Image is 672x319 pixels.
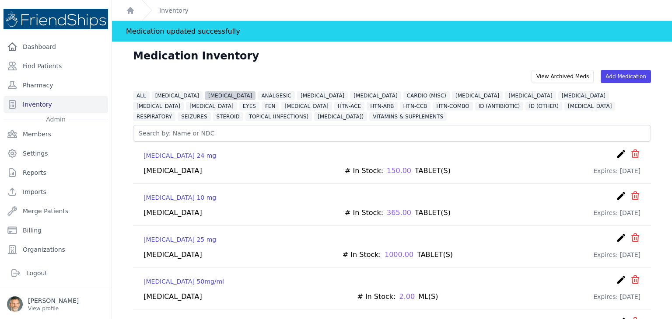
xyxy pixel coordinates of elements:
span: [MEDICAL_DATA] [558,91,609,100]
span: RESPIRATORY [133,112,175,121]
div: # In Stock: TABLET(S) [345,166,451,176]
a: Settings [3,145,108,162]
div: [MEDICAL_DATA] [143,250,202,260]
div: Expires: [DATE] [593,250,640,260]
div: Expires: [DATE] [593,291,640,302]
span: [MEDICAL_DATA] [297,91,348,100]
a: Reports [3,164,108,181]
span: [MEDICAL_DATA] [452,91,503,100]
div: [MEDICAL_DATA] [143,208,202,218]
span: [MEDICAL_DATA] [133,102,184,111]
a: Members [3,125,108,143]
span: STEROID [213,112,243,121]
p: [PERSON_NAME] [28,296,79,305]
a: Pharmacy [3,76,108,94]
span: 1000.00 [385,250,413,260]
a: Organizations [3,241,108,258]
i: create [616,274,626,285]
h1: Medication Inventory [133,49,259,63]
span: HTN-COMBO [433,102,472,111]
span: ALL [133,91,150,100]
a: [MEDICAL_DATA] 10 mg [143,193,216,202]
span: CARDIO (MISC) [403,91,450,100]
a: Dashboard [3,38,108,55]
span: [MEDICAL_DATA]) [314,112,367,121]
div: Expires: [DATE] [593,208,640,218]
span: VITAMINS & SUPPLEMENTS [369,112,447,121]
span: [MEDICAL_DATA] [505,91,556,100]
i: create [616,149,626,159]
a: [MEDICAL_DATA] 25 mg [143,235,216,244]
input: Search by: Name or NDC [133,125,651,142]
a: Inventory [3,96,108,113]
a: Inventory [159,6,189,15]
a: [MEDICAL_DATA] 24 mg [143,151,216,160]
a: Merge Patients [3,202,108,220]
span: ID (ANTIBIOTIC) [475,102,523,111]
a: create [616,274,626,288]
p: View profile [28,305,79,312]
div: # In Stock: ML(S) [357,291,438,302]
a: create [616,191,626,204]
span: [MEDICAL_DATA] [186,102,237,111]
a: create [616,149,626,162]
span: EYES [239,102,259,111]
span: FEN [262,102,279,111]
span: TOPICAL (INFECTIONS) [245,112,312,121]
span: [MEDICAL_DATA] [205,91,255,100]
a: Billing [3,222,108,239]
a: Find Patients [3,57,108,75]
span: Admin [42,115,69,124]
span: 365.00 [387,208,411,218]
div: View Archived Meds [532,70,594,83]
a: [MEDICAL_DATA] 50mg/ml [143,277,224,286]
span: [MEDICAL_DATA] [350,91,401,100]
span: HTN-ACE [334,102,364,111]
span: HTN-CCB [400,102,431,111]
div: [MEDICAL_DATA] [143,291,202,302]
div: Medication updated successfully [126,21,240,42]
img: Medical Missions EMR [3,9,108,29]
span: ID (OTHER) [525,102,562,111]
span: ANALGESIC [258,91,295,100]
div: # In Stock: TABLET(S) [343,250,453,260]
span: [MEDICAL_DATA] [281,102,332,111]
i: create [616,232,626,243]
span: HTN-ARB [367,102,397,111]
span: [MEDICAL_DATA] [564,102,615,111]
a: [PERSON_NAME] View profile [7,296,105,312]
i: create [616,191,626,201]
span: 2.00 [399,291,415,302]
span: SEIZURES [178,112,210,121]
a: create [616,232,626,246]
div: Notification [112,21,672,42]
span: [MEDICAL_DATA] [152,91,203,100]
a: Imports [3,183,108,201]
div: # In Stock: TABLET(S) [345,208,451,218]
div: [MEDICAL_DATA] [143,166,202,176]
a: Logout [7,264,105,282]
a: Add Medication [601,70,651,83]
span: 150.00 [387,166,411,176]
div: Expires: [DATE] [593,166,640,176]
